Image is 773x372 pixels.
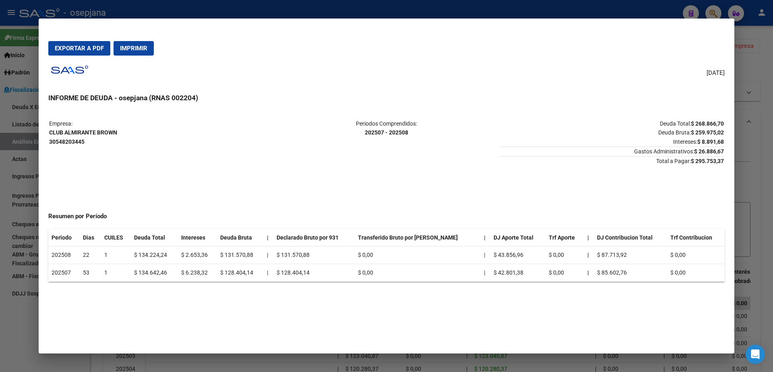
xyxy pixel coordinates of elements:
[490,264,546,282] td: $ 42.801,38
[691,158,724,164] strong: $ 295.753,37
[546,264,584,282] td: $ 0,00
[264,264,273,282] td: |
[667,264,725,282] td: $ 0,00
[178,264,217,282] td: $ 6.238,32
[273,246,355,264] td: $ 131.570,88
[48,93,725,103] h3: INFORME DE DEUDA - osepjana (RNAS 002204)
[697,138,724,145] strong: $ 8.891,68
[48,212,725,221] h4: Resumen por Período
[273,229,355,246] th: Declarado Bruto por 931
[481,246,490,264] td: |
[101,246,131,264] td: 1
[355,229,481,246] th: Transferido Bruto por [PERSON_NAME]
[217,246,264,264] td: $ 131.570,88
[120,45,147,52] span: Imprimir
[355,246,481,264] td: $ 0,00
[178,246,217,264] td: $ 2.653,36
[80,264,101,282] td: 53
[48,41,110,56] button: Exportar a PDF
[273,264,355,282] td: $ 128.404,14
[274,119,498,138] p: Periodos Comprendidos:
[481,229,490,246] th: |
[49,129,117,145] strong: CLUB ALMIRANTE BROWN 30548203445
[667,229,725,246] th: Trf Contribucion
[80,229,101,246] th: Dias
[500,119,724,147] p: Deuda Total: Deuda Bruta: Intereses:
[131,264,178,282] td: $ 134.642,46
[594,229,668,246] th: DJ Contribucion Total
[48,246,80,264] td: 202508
[490,229,546,246] th: DJ Aporte Total
[365,129,408,136] strong: 202507 - 202508
[691,120,724,127] strong: $ 268.866,70
[131,246,178,264] td: $ 134.224,24
[355,264,481,282] td: $ 0,00
[114,41,154,56] button: Imprimir
[264,246,273,264] td: |
[101,229,131,246] th: CUILES
[178,229,217,246] th: Intereses
[594,246,668,264] td: $ 87.713,92
[217,264,264,282] td: $ 128.404,14
[48,229,80,246] th: Periodo
[707,68,725,78] span: [DATE]
[264,229,273,246] th: |
[500,147,724,155] span: Gastos Administrativos:
[584,229,594,246] th: |
[584,264,594,282] th: |
[694,148,724,155] strong: $ 26.886,67
[546,229,584,246] th: Trf Aporte
[217,229,264,246] th: Deuda Bruta
[48,264,80,282] td: 202507
[131,229,178,246] th: Deuda Total
[80,246,101,264] td: 22
[546,246,584,264] td: $ 0,00
[584,246,594,264] th: |
[101,264,131,282] td: 1
[55,45,104,52] span: Exportar a PDF
[667,246,725,264] td: $ 0,00
[594,264,668,282] td: $ 85.602,76
[49,119,273,147] p: Empresa:
[481,264,490,282] td: |
[691,129,724,136] strong: $ 259.975,02
[490,246,546,264] td: $ 43.856,96
[500,156,724,164] span: Total a Pagar:
[746,345,765,364] div: Open Intercom Messenger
